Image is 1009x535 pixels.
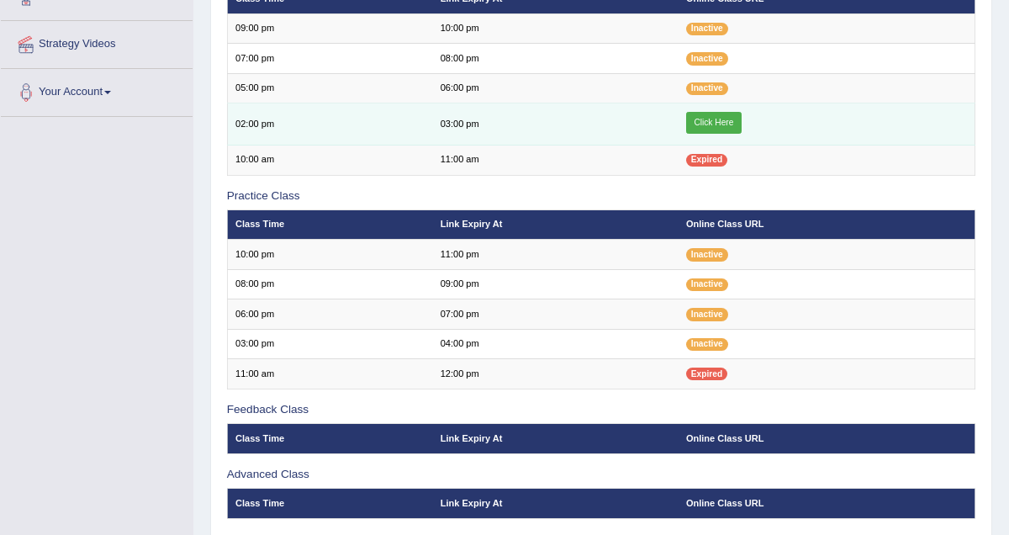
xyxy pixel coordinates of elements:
[679,210,975,240] th: Online Class URL
[227,13,432,43] td: 09:00 pm
[432,269,678,299] td: 09:00 pm
[686,23,728,35] span: Inactive
[432,299,678,329] td: 07:00 pm
[227,103,432,146] td: 02:00 pm
[227,44,432,73] td: 07:00 pm
[227,269,432,299] td: 08:00 pm
[686,112,742,134] a: Click Here
[227,329,432,358] td: 03:00 pm
[686,154,727,167] span: Expired
[432,489,678,518] th: Link Expiry At
[432,240,678,269] td: 11:00 pm
[227,404,976,416] h3: Feedback Class
[1,69,193,111] a: Your Account
[227,359,432,389] td: 11:00 am
[432,359,678,389] td: 12:00 pm
[686,278,728,291] span: Inactive
[432,329,678,358] td: 04:00 pm
[432,44,678,73] td: 08:00 pm
[686,248,728,261] span: Inactive
[432,13,678,43] td: 10:00 pm
[686,82,728,95] span: Inactive
[1,21,193,63] a: Strategy Videos
[227,240,432,269] td: 10:00 pm
[227,146,432,175] td: 10:00 am
[227,469,976,481] h3: Advanced Class
[227,299,432,329] td: 06:00 pm
[432,146,678,175] td: 11:00 am
[227,424,432,453] th: Class Time
[432,73,678,103] td: 06:00 pm
[686,338,728,351] span: Inactive
[432,103,678,146] td: 03:00 pm
[432,424,678,453] th: Link Expiry At
[432,210,678,240] th: Link Expiry At
[227,210,432,240] th: Class Time
[227,73,432,103] td: 05:00 pm
[686,368,727,380] span: Expired
[679,489,975,518] th: Online Class URL
[686,308,728,320] span: Inactive
[679,424,975,453] th: Online Class URL
[227,489,432,518] th: Class Time
[227,190,976,203] h3: Practice Class
[686,52,728,65] span: Inactive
